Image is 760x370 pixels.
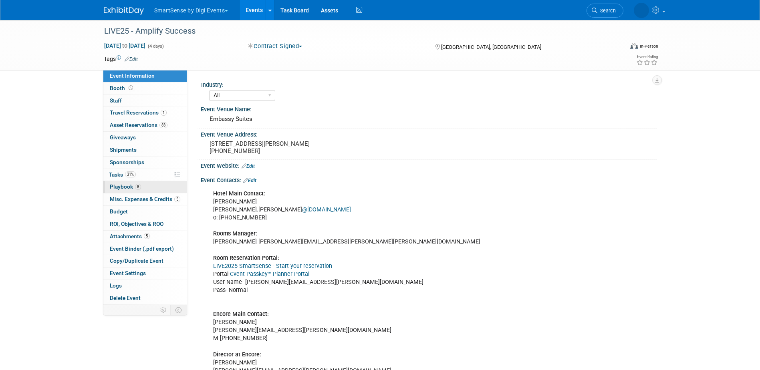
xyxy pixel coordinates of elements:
[110,85,135,91] span: Booth
[125,171,136,177] span: 31%
[110,295,141,301] span: Delete Event
[103,231,187,243] a: Attachments5
[103,267,187,280] a: Event Settings
[103,132,187,144] a: Giveaways
[103,206,187,218] a: Budget
[103,95,187,107] a: Staff
[104,42,146,49] span: [DATE] [DATE]
[213,230,257,237] b: Rooms Manager:
[103,193,187,205] a: Misc. Expenses & Credits5
[110,270,146,276] span: Event Settings
[125,56,138,62] a: Edit
[103,243,187,255] a: Event Binder (.pdf export)
[104,7,144,15] img: ExhibitDay
[147,44,164,49] span: (4 days)
[201,79,653,89] div: Industry:
[110,221,163,227] span: ROI, Objectives & ROO
[636,55,658,59] div: Event Rating
[245,42,305,50] button: Contract Signed
[157,305,171,315] td: Personalize Event Tab Strip
[121,42,129,49] span: to
[109,171,136,178] span: Tasks
[634,3,649,18] img: Abby Allison
[441,44,541,50] span: [GEOGRAPHIC_DATA], [GEOGRAPHIC_DATA]
[103,70,187,82] a: Event Information
[201,174,657,185] div: Event Contacts:
[110,208,128,215] span: Budget
[103,280,187,292] a: Logs
[110,97,122,104] span: Staff
[135,184,141,190] span: 8
[103,82,187,95] a: Booth
[110,282,122,289] span: Logs
[243,178,256,183] a: Edit
[210,140,382,155] pre: [STREET_ADDRESS][PERSON_NAME] [PHONE_NUMBER]
[576,42,659,54] div: Event Format
[201,160,657,170] div: Event Website:
[104,55,138,63] td: Tags
[103,218,187,230] a: ROI, Objectives & ROO
[213,311,269,318] b: Encore Main Contact:
[587,4,623,18] a: Search
[103,169,187,181] a: Tasks31%
[174,196,180,202] span: 5
[110,122,167,128] span: Asset Reservations
[207,113,651,125] div: Embassy Suites
[230,271,309,277] a: Cvent Passkey™ Planner Portal
[159,122,167,128] span: 83
[161,110,167,116] span: 1
[110,134,136,141] span: Giveaways
[103,292,187,304] a: Delete Event
[302,206,351,213] a: @[DOMAIN_NAME]
[630,43,638,49] img: Format-Inperson.png
[144,233,150,239] span: 5
[110,183,141,190] span: Playbook
[110,159,144,165] span: Sponsorships
[213,263,332,269] a: LIVE2025 SmartSense - Start your reservation
[597,8,616,14] span: Search
[127,85,135,91] span: Booth not reserved yet
[110,245,174,252] span: Event Binder (.pdf export)
[103,181,187,193] a: Playbook8
[201,129,657,139] div: Event Venue Address:
[110,109,167,116] span: Travel Reservations
[213,255,279,261] b: Room Reservation Portal:
[110,196,180,202] span: Misc. Expenses & Credits
[110,257,163,264] span: Copy/Duplicate Event
[213,190,265,197] b: Hotel Main Contact:
[110,233,150,239] span: Attachments
[101,24,611,38] div: LIVE25 - Amplify Success
[103,107,187,119] a: Travel Reservations1
[103,144,187,156] a: Shipments
[103,119,187,131] a: Asset Reservations83
[201,103,657,113] div: Event Venue Name:
[213,351,261,358] b: Director at Encore:
[110,72,155,79] span: Event Information
[242,163,255,169] a: Edit
[103,255,187,267] a: Copy/Duplicate Event
[170,305,187,315] td: Toggle Event Tabs
[639,43,658,49] div: In-Person
[110,147,137,153] span: Shipments
[103,157,187,169] a: Sponsorships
